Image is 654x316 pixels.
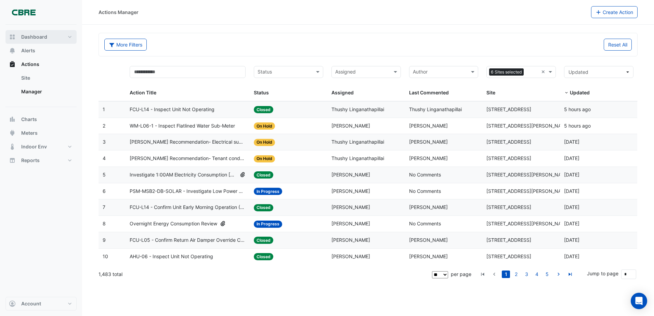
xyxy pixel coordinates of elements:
[21,130,38,136] span: Meters
[21,143,47,150] span: Indoor Env
[587,270,618,277] label: Jump to page
[554,271,563,278] a: go to next page
[564,237,579,243] span: 2025-09-18T10:34:32.801
[5,57,77,71] button: Actions
[512,271,520,278] a: 2
[564,204,579,210] span: 2025-09-18T16:49:29.989
[490,271,498,278] a: go to previous page
[409,204,448,210] span: [PERSON_NAME]
[541,68,547,76] span: Clear
[254,106,273,113] span: Closed
[331,155,384,161] span: Thushy Linganathapillai
[564,66,633,78] button: Updated
[331,188,370,194] span: ​[PERSON_NAME]
[522,271,531,278] a: 3
[130,171,237,179] span: Investigate 1:00AM Electricity Consumption [PERSON_NAME]
[564,155,579,161] span: 2025-09-19T10:03:42.570
[564,253,579,259] span: 2025-09-18T10:33:15.687
[130,220,217,228] span: Overnight Energy Consumption Review
[533,271,541,278] a: 4
[486,123,570,129] span: [STREET_ADDRESS][PERSON_NAME]
[254,237,273,244] span: Closed
[409,221,441,226] span: No Comments
[409,106,462,112] span: Thushy Linganathapillai
[542,271,552,278] li: page 5
[130,236,246,244] span: FCU-L05 - Confirm Return Air Damper Override Close (Energy Waste)
[130,253,213,261] span: AHU-06 - Inspect Unit Not Operating
[5,71,77,101] div: Actions
[409,139,448,145] span: [PERSON_NAME]
[486,253,531,259] span: [STREET_ADDRESS]
[331,253,370,259] span: [PERSON_NAME]
[564,172,579,177] span: 2025-09-18T17:21:51.357
[486,139,531,145] span: [STREET_ADDRESS]
[103,123,105,129] span: 2
[564,106,591,112] span: 2025-09-23T10:12:16.170
[409,155,448,161] span: [PERSON_NAME]
[9,47,16,54] app-icon: Alerts
[501,271,511,278] li: page 1
[9,143,16,150] app-icon: Indoor Env
[486,204,531,210] span: [STREET_ADDRESS]
[570,90,590,95] span: Updated
[103,237,106,243] span: 9
[409,253,448,259] span: [PERSON_NAME]
[8,5,39,19] img: Company Logo
[99,266,431,283] div: 1,483 total
[21,61,39,68] span: Actions
[254,155,275,162] span: On Hold
[451,271,471,277] span: per page
[566,271,574,278] a: go to last page
[130,187,246,195] span: PSM-MSB2-DB-SOLAR - Investigate Low Power Generation
[532,271,542,278] li: page 4
[331,172,370,177] span: [PERSON_NAME]
[254,188,282,195] span: In Progress
[103,221,106,226] span: 8
[21,157,40,164] span: Reports
[486,90,495,95] span: Site
[502,271,510,278] a: 1
[9,130,16,136] app-icon: Meters
[103,106,105,112] span: 1
[5,44,77,57] button: Alerts
[486,188,570,194] span: [STREET_ADDRESS][PERSON_NAME]
[409,172,441,177] span: No Comments
[5,30,77,44] button: Dashboard
[103,253,108,259] span: 10
[543,271,551,278] a: 5
[564,139,579,145] span: 2025-09-19T10:03:49.409
[489,68,524,76] span: 6 Sites selected
[103,155,106,161] span: 4
[564,123,591,129] span: 2025-09-23T10:05:40.297
[103,172,106,177] span: 5
[130,106,214,114] span: FCU-L14 - Inspect Unit Not Operating
[604,39,632,51] button: Reset All
[568,69,588,75] span: Updated
[103,188,106,194] span: 6
[5,113,77,126] button: Charts
[521,271,532,278] li: page 3
[331,221,370,226] span: [PERSON_NAME]
[479,271,487,278] a: go to first page
[21,300,41,307] span: Account
[409,90,449,95] span: Last Commented
[130,155,246,162] span: [PERSON_NAME] Recommendation- Tenant condenser water loop
[5,297,77,311] button: Account
[486,221,570,226] span: [STREET_ADDRESS][PERSON_NAME]
[21,34,47,40] span: Dashboard
[21,47,35,54] span: Alerts
[9,61,16,68] app-icon: Actions
[16,71,77,85] a: Site
[486,172,570,177] span: [STREET_ADDRESS][PERSON_NAME]
[564,188,579,194] span: 2025-09-18T17:18:47.464
[254,171,273,179] span: Closed
[21,116,37,123] span: Charts
[486,237,531,243] span: [STREET_ADDRESS]
[331,237,370,243] span: [PERSON_NAME]
[9,34,16,40] app-icon: Dashboard
[254,253,273,260] span: Closed
[130,203,246,211] span: FCU-L14 - Confirm Unit Early Morning Operation (Energy Saving)
[104,39,147,51] button: More Filters
[5,140,77,154] button: Indoor Env
[331,204,370,210] span: [PERSON_NAME]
